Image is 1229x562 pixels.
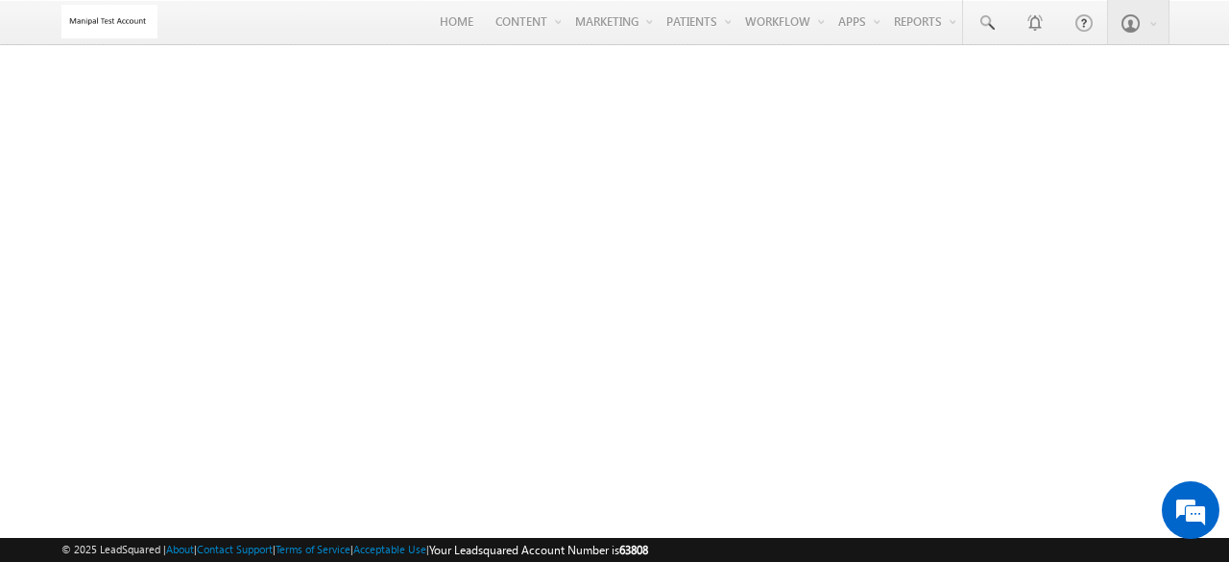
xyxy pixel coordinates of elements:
a: Acceptable Use [353,543,426,555]
a: Contact Support [197,543,273,555]
span: © 2025 LeadSquared | | | | | [61,541,648,559]
span: Your Leadsquared Account Number is [429,543,648,557]
img: Custom Logo [61,5,157,38]
span: 63808 [619,543,648,557]
a: About [166,543,194,555]
a: Terms of Service [276,543,350,555]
